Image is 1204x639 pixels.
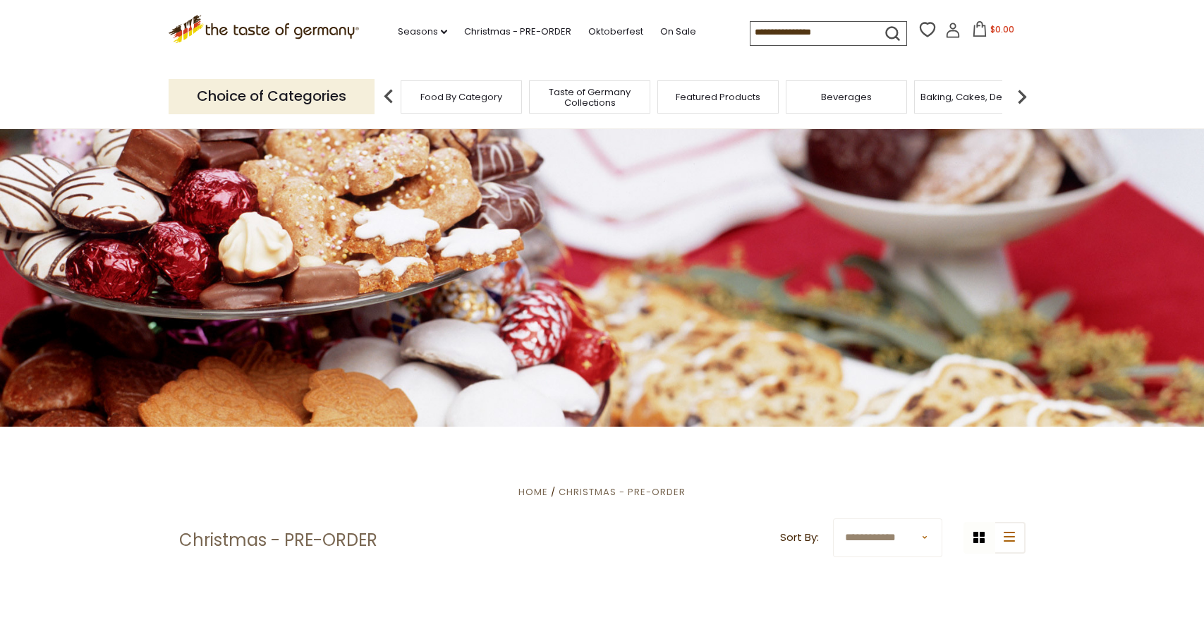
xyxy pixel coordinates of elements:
a: Seasons [398,24,447,39]
a: Oktoberfest [588,24,643,39]
span: $0.00 [990,23,1014,35]
a: Christmas - PRE-ORDER [464,24,571,39]
a: Food By Category [420,92,502,102]
a: Taste of Germany Collections [533,87,646,108]
a: On Sale [660,24,696,39]
h1: Christmas - PRE-ORDER [179,530,377,551]
img: previous arrow [375,83,403,111]
a: Featured Products [676,92,760,102]
a: Home [518,485,548,499]
label: Sort By: [780,529,819,547]
p: Choice of Categories [169,79,375,114]
a: Christmas - PRE-ORDER [559,485,686,499]
button: $0.00 [963,21,1023,42]
a: Beverages [821,92,872,102]
img: next arrow [1008,83,1036,111]
a: Baking, Cakes, Desserts [920,92,1030,102]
